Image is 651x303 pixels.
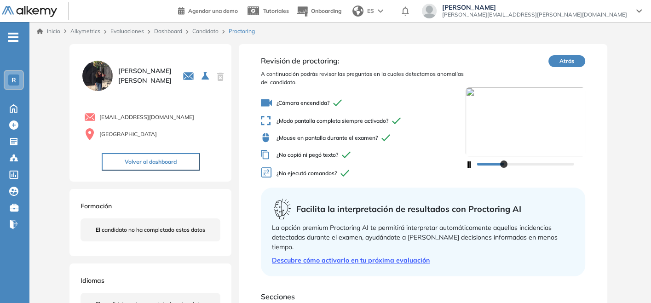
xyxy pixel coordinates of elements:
button: Atrás [548,55,585,67]
img: PROFILE_MENU_LOGO_USER [81,59,115,93]
span: ¿No ejecutó comandos? [261,167,466,180]
span: [PERSON_NAME] [442,4,627,11]
span: Revisión de proctoring: [261,55,466,66]
div: La opción premium Proctoring AI te permitirá interpretar automáticamente aquellas incidencias det... [272,223,574,252]
span: ¿Cámara encendida? [261,97,466,109]
i: - [8,36,18,38]
span: Formación [81,202,112,210]
span: Idiomas [81,276,104,285]
span: Agendar una demo [188,7,238,14]
span: Secciones [261,291,585,302]
span: Facilita la interpretación de resultados con Proctoring AI [296,203,521,215]
button: Onboarding [296,1,341,21]
a: Dashboard [154,28,182,34]
span: ¿Modo pantalla completa siempre activado? [261,116,466,126]
button: Volver al dashboard [102,153,200,171]
img: world [352,6,363,17]
a: Descubre cómo activarlo en tu próxima evaluación [272,256,574,265]
span: [EMAIL_ADDRESS][DOMAIN_NAME] [99,113,194,121]
a: Candidato [192,28,219,34]
span: El candidato no ha completado estos datos [96,226,205,234]
span: ES [367,7,374,15]
span: [GEOGRAPHIC_DATA] [99,130,157,138]
a: Agendar una demo [178,5,238,16]
iframe: Chat Widget [486,197,651,303]
a: Inicio [37,27,60,35]
span: Proctoring [229,27,255,35]
div: Widget de chat [486,197,651,303]
span: Onboarding [311,7,341,14]
span: Alkymetrics [70,28,100,34]
a: Evaluaciones [110,28,144,34]
span: [PERSON_NAME][EMAIL_ADDRESS][PERSON_NAME][DOMAIN_NAME] [442,11,627,18]
span: Tutoriales [263,7,289,14]
img: arrow [378,9,383,13]
span: R [12,76,16,84]
span: ¿No copió ni pegó texto? [261,150,466,160]
span: [PERSON_NAME] [PERSON_NAME] [118,66,172,86]
span: A continuación podrás revisar las preguntas en la cuales detectamos anomalías del candidato. [261,70,466,86]
span: ¿Mouse en pantalla durante el examen? [261,133,466,143]
img: Logo [2,6,57,17]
